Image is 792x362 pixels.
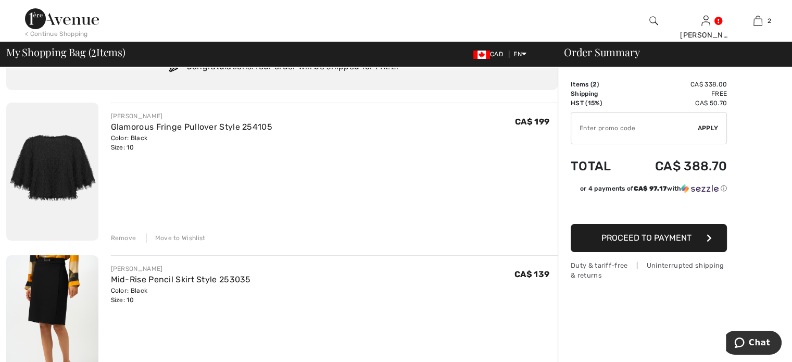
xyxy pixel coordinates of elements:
div: or 4 payments ofCA$ 97.17withSezzle Click to learn more about Sezzle [571,184,727,197]
iframe: PayPal-paypal [571,197,727,220]
input: Promo code [571,113,698,144]
span: CA$ 97.17 [633,185,667,192]
button: Proceed to Payment [571,224,727,252]
span: EN [513,51,526,58]
span: 2 [91,44,96,58]
span: 2 [593,81,596,88]
a: Glamorous Fringe Pullover Style 254105 [111,122,272,132]
iframe: Opens a widget where you can chat to one of our agents [726,331,782,357]
span: 2 [768,16,771,26]
img: My Bag [753,15,762,27]
div: Color: Black Size: 10 [111,133,272,152]
img: My Info [701,15,710,27]
div: [PERSON_NAME] [111,111,272,121]
span: CAD [473,51,507,58]
a: 2 [732,15,783,27]
td: Free [627,89,727,98]
span: Proceed to Payment [601,233,692,243]
div: Duty & tariff-free | Uninterrupted shipping & returns [571,260,727,280]
span: Apply [698,123,719,133]
div: [PERSON_NAME] [680,30,731,41]
div: [PERSON_NAME] [111,264,251,273]
img: Glamorous Fringe Pullover Style 254105 [6,103,98,241]
td: Shipping [571,89,627,98]
td: CA$ 338.00 [627,80,727,89]
div: Move to Wishlist [146,233,206,243]
td: HST (15%) [571,98,627,108]
div: < Continue Shopping [25,29,88,39]
img: Canadian Dollar [473,51,490,59]
span: My Shopping Bag ( Items) [6,47,125,57]
div: Color: Black Size: 10 [111,286,251,305]
div: Order Summary [551,47,786,57]
td: CA$ 388.70 [627,148,727,184]
div: Congratulations! Your order will be shipped for FREE! [19,57,545,78]
img: search the website [649,15,658,27]
td: Items ( ) [571,80,627,89]
td: CA$ 50.70 [627,98,727,108]
img: 1ère Avenue [25,8,99,29]
img: Congratulation2.svg [166,57,186,78]
span: CA$ 139 [514,269,549,279]
td: Total [571,148,627,184]
img: Sezzle [681,184,719,193]
div: or 4 payments of with [580,184,727,193]
a: Mid-Rise Pencil Skirt Style 253035 [111,274,251,284]
a: Sign In [701,16,710,26]
span: CA$ 199 [515,117,549,127]
div: Remove [111,233,136,243]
